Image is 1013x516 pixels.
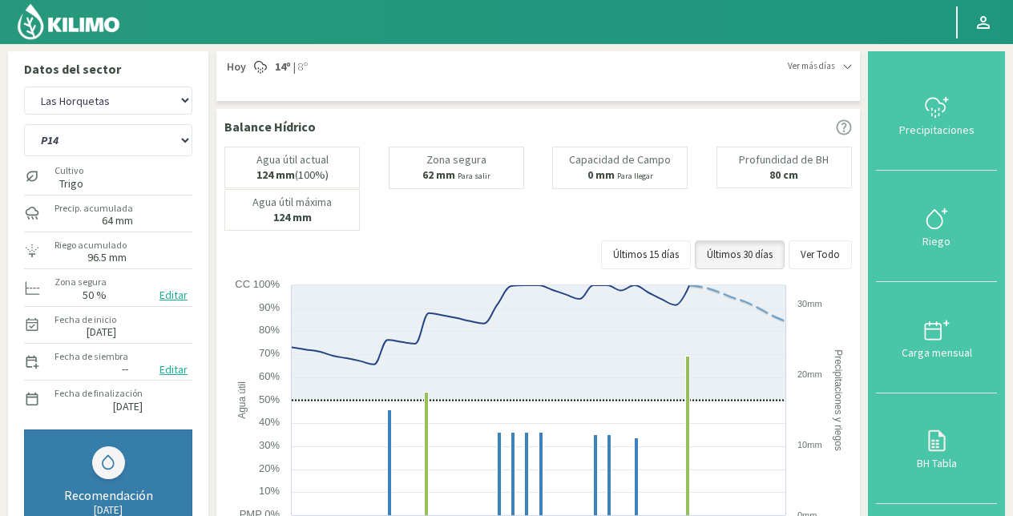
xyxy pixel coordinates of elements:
b: 124 mm [256,167,295,182]
label: Fecha de inicio [54,312,116,327]
div: Carga mensual [881,347,992,358]
button: Editar [155,361,192,379]
button: Carga mensual [876,282,997,393]
small: Para llegar [617,171,653,181]
div: Riego [881,236,992,247]
p: Zona segura [426,154,486,166]
text: 60% [259,370,280,382]
label: Fecha de siembra [54,349,128,364]
span: Hoy [224,59,246,75]
button: Últimos 15 días [601,240,691,269]
b: 124 mm [273,210,312,224]
text: 40% [259,416,280,428]
strong: 14º [275,59,291,74]
p: Capacidad de Campo [569,154,671,166]
label: [DATE] [87,327,116,337]
text: 30mm [797,299,822,308]
text: CC 100% [235,278,280,290]
label: Zona segura [54,275,107,289]
label: Cultivo [54,163,83,178]
text: 10mm [797,440,822,449]
text: Precipitaciones y riegos [833,349,844,451]
span: 8º [296,59,308,75]
b: 62 mm [422,167,455,182]
text: 30% [259,439,280,451]
p: Profundidad de BH [739,154,829,166]
div: BH Tabla [881,458,992,469]
text: 80% [259,324,280,336]
text: 10% [259,485,280,497]
button: Ver Todo [789,240,852,269]
label: -- [122,364,128,374]
text: Agua útil [236,381,248,419]
text: 50% [259,393,280,405]
b: 0 mm [587,167,615,182]
div: Precipitaciones [881,124,992,135]
text: 20% [259,462,280,474]
button: BH Tabla [876,393,997,505]
p: Agua útil actual [256,154,329,166]
p: (100%) [256,169,329,181]
p: Datos del sector [24,59,192,79]
label: Trigo [54,179,83,189]
label: Precip. acumulada [54,201,133,216]
button: Editar [155,286,192,304]
b: 80 cm [769,167,798,182]
div: Recomendación [41,487,176,503]
span: Ver más días [788,59,835,73]
p: Balance Hídrico [224,117,316,136]
p: Agua útil máxima [252,196,332,208]
span: | [293,59,296,75]
label: Fecha de finalización [54,386,143,401]
button: Últimos 30 días [695,240,785,269]
text: 90% [259,301,280,313]
label: Riego acumulado [54,238,127,252]
small: Para salir [458,171,490,181]
label: [DATE] [113,401,143,412]
text: 70% [259,347,280,359]
button: Riego [876,171,997,282]
label: 64 mm [102,216,133,226]
label: 50 % [83,290,107,300]
button: Precipitaciones [876,59,997,171]
img: Kilimo [16,2,121,41]
label: 96.5 mm [87,252,127,263]
text: 20mm [797,369,822,379]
